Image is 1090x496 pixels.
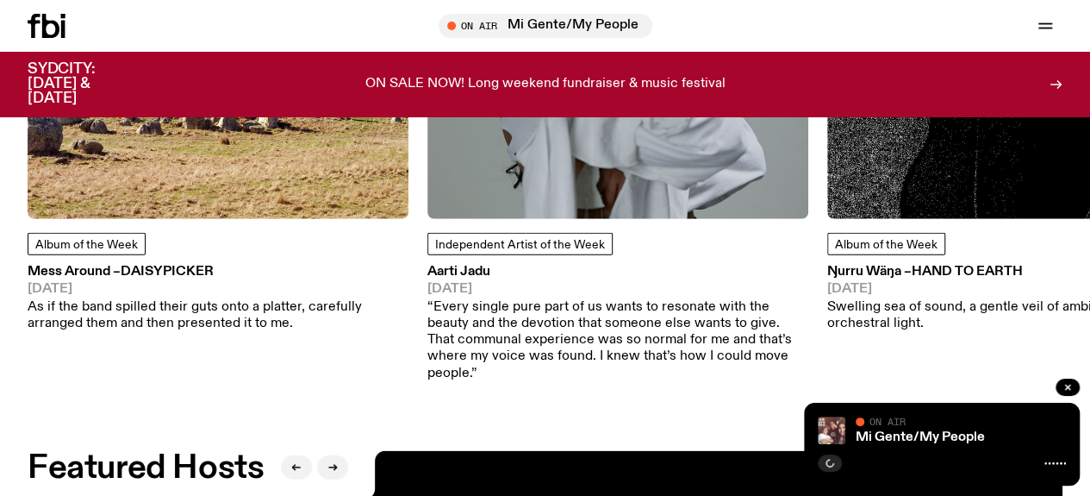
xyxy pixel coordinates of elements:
a: Album of the Week [28,233,146,255]
span: Hand To Earth [912,265,1023,279]
a: Aarti Jadu[DATE]“Every single pure part of us wants to resonate with the beauty and the devotion ... [427,266,808,381]
span: Album of the Week [835,239,937,251]
span: Daisypicker [121,265,214,279]
a: Mess Around –Daisypicker[DATE]As if the band spilled their guts onto a platter, carefully arrange... [28,266,408,332]
a: Independent Artist of the Week [427,233,613,255]
span: Album of the Week [35,239,138,251]
span: On Air [869,416,906,427]
h3: Mess Around – [28,266,408,279]
p: ON SALE NOW! Long weekend fundraiser & music festival [365,77,726,92]
h3: Aarti Jadu [427,266,808,279]
p: As if the band spilled their guts onto a platter, carefully arranged them and then presented it t... [28,299,408,332]
a: Mi Gente/My People [856,430,985,444]
button: On AirMi Gente/My People [439,14,652,38]
h2: Featured Hosts [28,453,264,484]
span: [DATE] [427,283,808,296]
h3: SYDCITY: [DATE] & [DATE] [28,62,138,106]
a: Album of the Week [827,233,945,255]
p: “Every single pure part of us wants to resonate with the beauty and the devotion that someone els... [427,299,808,382]
span: [DATE] [28,283,408,296]
span: Independent Artist of the Week [435,239,605,251]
